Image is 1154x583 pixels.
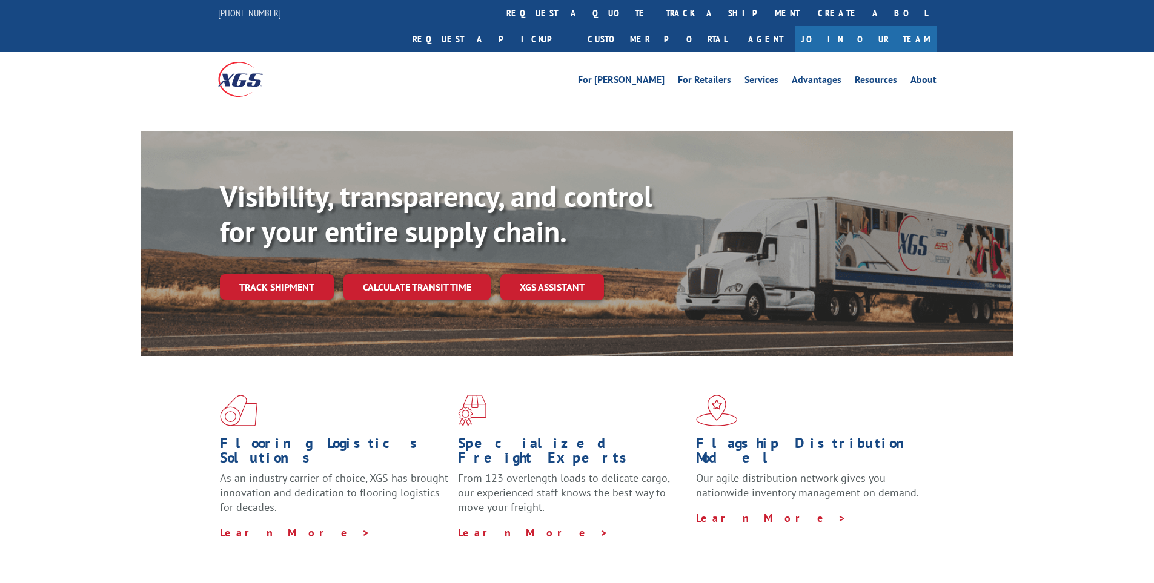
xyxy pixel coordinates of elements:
a: For Retailers [678,75,731,88]
span: Our agile distribution network gives you nationwide inventory management on demand. [696,471,919,499]
h1: Flooring Logistics Solutions [220,436,449,471]
a: Learn More > [220,525,371,539]
a: Track shipment [220,274,334,300]
img: xgs-icon-focused-on-flooring-red [458,395,486,426]
img: xgs-icon-total-supply-chain-intelligence-red [220,395,257,426]
img: xgs-icon-flagship-distribution-model-red [696,395,738,426]
p: From 123 overlength loads to delicate cargo, our experienced staff knows the best way to move you... [458,471,687,525]
a: Agent [736,26,795,52]
a: Customer Portal [579,26,736,52]
a: Services [744,75,778,88]
a: For [PERSON_NAME] [578,75,665,88]
a: [PHONE_NUMBER] [218,7,281,19]
a: Request a pickup [403,26,579,52]
h1: Specialized Freight Experts [458,436,687,471]
a: Resources [855,75,897,88]
a: Learn More > [458,525,609,539]
a: XGS ASSISTANT [500,274,604,300]
a: Join Our Team [795,26,937,52]
span: As an industry carrier of choice, XGS has brought innovation and dedication to flooring logistics... [220,471,448,514]
a: Learn More > [696,511,847,525]
b: Visibility, transparency, and control for your entire supply chain. [220,177,652,250]
a: Calculate transit time [343,274,491,300]
a: Advantages [792,75,841,88]
h1: Flagship Distribution Model [696,436,925,471]
a: About [910,75,937,88]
